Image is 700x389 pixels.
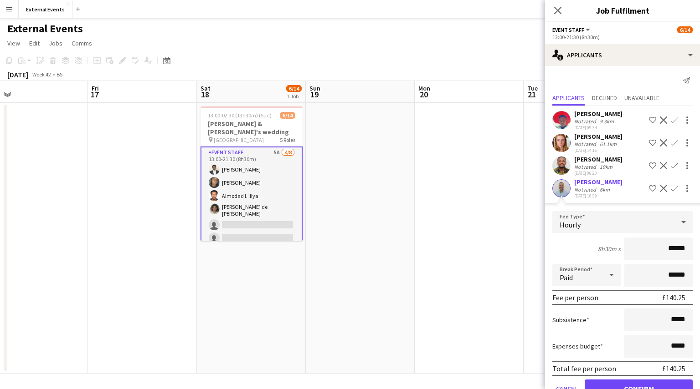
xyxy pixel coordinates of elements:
[598,245,621,253] div: 8h30m x
[574,178,623,186] div: [PERSON_NAME]
[662,364,685,373] div: £140.25
[201,120,303,136] h3: [PERSON_NAME] & [PERSON_NAME]'s wedding
[4,37,24,49] a: View
[208,112,272,119] span: 13:00-02:30 (13h30m) (Sun)
[552,34,693,40] div: 13:00-21:30 (8h30m)
[201,106,303,241] app-job-card: 13:00-02:30 (13h30m) (Sun)6/14[PERSON_NAME] & [PERSON_NAME]'s wedding [GEOGRAPHIC_DATA]5 RolesEve...
[45,37,66,49] a: Jobs
[598,186,612,193] div: 6km
[552,95,585,101] span: Applicants
[286,85,302,92] span: 6/14
[90,89,99,100] span: 17
[574,186,598,193] div: Not rated
[280,136,295,143] span: 5 Roles
[552,26,584,33] span: Event staff
[598,163,614,170] div: 19km
[662,293,685,302] div: £140.25
[26,37,43,49] a: Edit
[57,71,66,78] div: BST
[7,39,20,47] span: View
[624,95,659,101] span: Unavailable
[560,220,581,229] span: Hourly
[677,26,693,33] span: 6/14
[552,26,592,33] button: Event staff
[214,136,264,143] span: [GEOGRAPHIC_DATA]
[309,84,320,92] span: Sun
[199,89,211,100] span: 18
[68,37,96,49] a: Comms
[201,84,211,92] span: Sat
[418,84,430,92] span: Mon
[308,89,320,100] span: 19
[7,70,28,79] div: [DATE]
[574,118,598,125] div: Not rated
[19,0,72,18] button: External Events
[287,93,301,100] div: 1 Job
[598,141,618,147] div: 61.1km
[574,141,598,147] div: Not rated
[29,39,40,47] span: Edit
[49,39,62,47] span: Jobs
[574,110,623,118] div: [PERSON_NAME]
[545,44,700,66] div: Applicants
[560,273,573,282] span: Paid
[574,147,623,153] div: [DATE] 14:16
[527,84,538,92] span: Tue
[592,95,617,101] span: Declined
[552,316,589,324] label: Subsistence
[72,39,92,47] span: Comms
[574,193,623,199] div: [DATE] 18:39
[574,155,623,163] div: [PERSON_NAME]
[574,125,623,131] div: [DATE] 09:34
[552,293,598,302] div: Fee per person
[574,132,623,141] div: [PERSON_NAME]
[526,89,538,100] span: 21
[552,364,616,373] div: Total fee per person
[201,147,303,274] app-card-role: Event staff5A4/813:00-21:30 (8h30m)[PERSON_NAME][PERSON_NAME]Almodad I. Iliya[PERSON_NAME] de [PE...
[417,89,430,100] span: 20
[545,5,700,16] h3: Job Fulfilment
[574,170,623,176] div: [DATE] 06:20
[598,118,616,125] div: 9.3km
[92,84,99,92] span: Fri
[280,112,295,119] span: 6/14
[552,342,603,350] label: Expenses budget
[7,22,83,35] h1: External Events
[574,163,598,170] div: Not rated
[30,71,53,78] span: Week 42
